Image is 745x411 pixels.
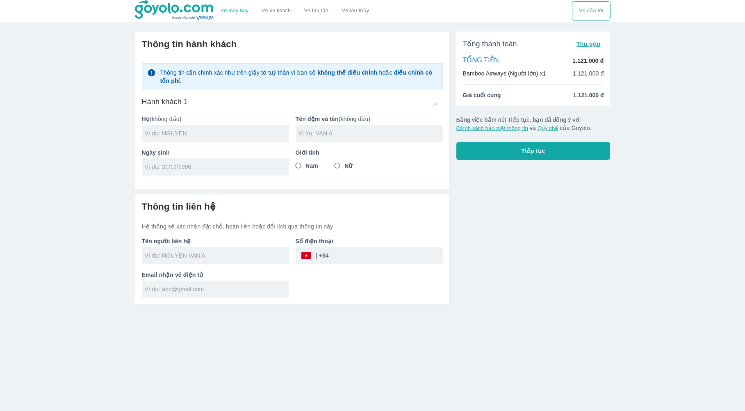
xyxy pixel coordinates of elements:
span: Thu gọn [576,41,601,47]
p: Thông tin cần chính xác như trên giấy tờ tuỳ thân vì bạn sẽ hoặc [160,68,437,85]
b: Tên người liên hệ [142,238,191,244]
h6: Thông tin liên hệ [142,201,443,212]
div: choose transportation mode [214,1,376,21]
input: Ví dụ: abc@gmail.com [145,285,289,293]
a: Vé tàu lửa [298,1,335,21]
p: 1.121.000 đ [573,69,604,78]
b: Tên đệm và tên [296,116,339,122]
p: TỔNG TIỀN [463,56,499,65]
p: Giới tính [296,148,443,157]
a: Vé xe khách [262,8,291,14]
button: Tiếp tục [456,142,611,160]
p: Bằng việc bấm nút Tiếp tục, bạn đã đồng ý với và của Goyolo. [456,116,611,132]
input: Ví dụ: 31/12/1990 [145,163,281,171]
input: Ví dụ: NGUYEN VAN A [145,251,289,260]
button: Vé của tôi [572,1,610,21]
p: (không dấu) [296,115,443,123]
a: Vé máy bay [221,8,248,14]
button: Quy chế [538,125,558,131]
span: Tổng thanh toán [463,39,517,49]
b: Email nhận vé điện tử [142,272,203,278]
b: Số điện thoại [296,238,334,244]
p: Bamboo Airways (Người lớn) x1 [463,69,546,78]
p: Ngày sinh [142,148,289,157]
p: 1.121.000 đ [572,57,604,65]
span: Nam [305,162,318,170]
span: Nữ [344,162,352,170]
h6: Thông tin hành khách [142,39,443,50]
p: (không dấu) [142,115,289,123]
input: Ví dụ: NGUYEN [145,129,289,137]
span: Tiếp tục [522,147,545,155]
span: 1.121.000 đ [573,91,604,99]
button: Thu gọn [573,38,604,50]
div: choose transportation mode [572,1,610,21]
strong: không thể điều chỉnh [317,69,377,76]
button: Chính sách bảo mật thông tin [456,125,528,131]
b: Họ [142,116,150,122]
span: Giá cuối cùng [463,91,501,99]
input: Ví dụ: VAN A [298,129,443,137]
button: Vé tàu thủy [335,1,376,21]
p: Hệ thống sẽ xác nhận đặt chỗ, hoàn tiền hoặc đổi lịch qua thông tin này [142,222,443,231]
h6: Hành khách 1 [142,97,188,107]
